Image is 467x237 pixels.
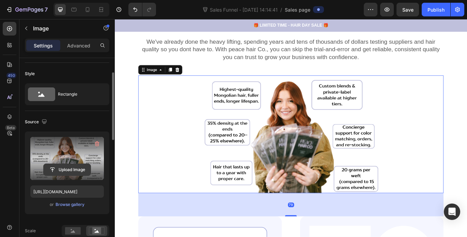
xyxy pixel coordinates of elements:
[50,200,54,209] span: or
[33,24,91,32] p: Image
[3,3,51,16] button: 7
[45,5,48,14] p: 7
[25,228,36,234] div: Scale
[208,6,279,13] span: Sales Funnel - [DATE] 14:14:41
[201,213,208,218] div: 79
[25,117,48,127] div: Source
[280,6,282,13] span: /
[25,71,35,77] div: Style
[67,42,90,49] p: Advanced
[56,201,84,208] div: Browse gallery
[43,164,91,176] button: Upload Image
[285,6,310,13] span: Sales page
[396,3,419,16] button: Save
[30,185,104,198] input: https://example.com/image.jpg
[36,56,50,62] div: Image
[422,3,450,16] button: Publish
[444,204,460,220] div: Open Intercom Messenger
[58,86,99,102] div: Rectangle
[55,201,85,208] button: Browse gallery
[1,3,408,11] p: 🎁 LIMITED TIME - HAIR DAY SALE 🎁
[427,6,445,13] div: Publish
[27,21,382,49] div: Rich Text Editor. Editing area: main
[28,22,381,48] p: We've already done the heavy lifting, spending years and tens of thousands of dollars testing sup...
[34,42,53,49] p: Settings
[6,73,16,78] div: 450
[128,3,156,16] div: Undo/Redo
[402,7,414,13] span: Save
[5,125,16,130] div: Beta
[115,19,467,237] iframe: Design area
[102,65,307,202] img: gempages_581537227587191304-d45bba20-9ee3-4971-8d9c-81189fb114d0.png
